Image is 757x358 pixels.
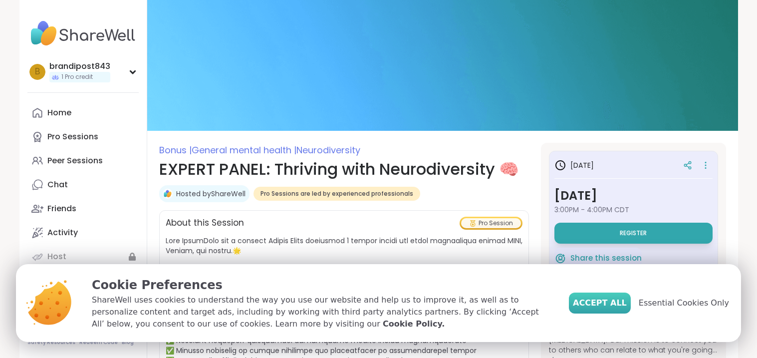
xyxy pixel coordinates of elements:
[47,131,98,142] div: Pro Sessions
[92,294,553,330] p: ShareWell uses cookies to understand the way you use our website and help us to improve it, as we...
[570,253,642,264] span: Share this session
[27,339,75,346] a: Safety Resources
[92,276,553,294] p: Cookie Preferences
[620,229,647,237] span: Register
[573,297,627,309] span: Accept All
[61,73,93,81] span: 1 Pro credit
[554,223,713,244] button: Register
[35,65,40,78] span: b
[27,16,139,51] img: ShareWell Nav Logo
[27,173,139,197] a: Chat
[296,144,360,156] span: Neurodiversity
[192,144,296,156] span: General mental health |
[554,252,566,264] img: ShareWell Logomark
[49,61,110,72] div: brandipost843
[47,107,71,118] div: Home
[166,217,244,230] h2: About this Session
[47,251,66,262] div: Host
[569,293,631,314] button: Accept All
[159,157,529,181] h1: EXPERT PANEL: Thriving with Neurodiversity 🧠
[47,203,76,214] div: Friends
[639,297,729,309] span: Essential Cookies Only
[260,190,413,198] span: Pro Sessions are led by experienced professionals
[27,245,139,269] a: Host
[47,179,68,190] div: Chat
[122,339,134,346] a: Blog
[27,125,139,149] a: Pro Sessions
[176,189,246,199] a: Hosted byShareWell
[163,189,173,199] img: ShareWell
[554,248,642,269] button: Share this session
[554,205,713,215] span: 3:00PM - 4:00PM CDT
[27,101,139,125] a: Home
[79,339,118,346] a: Redeem Code
[27,197,139,221] a: Friends
[47,155,103,166] div: Peer Sessions
[27,221,139,245] a: Activity
[27,149,139,173] a: Peer Sessions
[461,218,521,228] div: Pro Session
[47,227,78,238] div: Activity
[554,187,713,205] h3: [DATE]
[383,318,445,330] a: Cookie Policy.
[554,159,594,171] h3: [DATE]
